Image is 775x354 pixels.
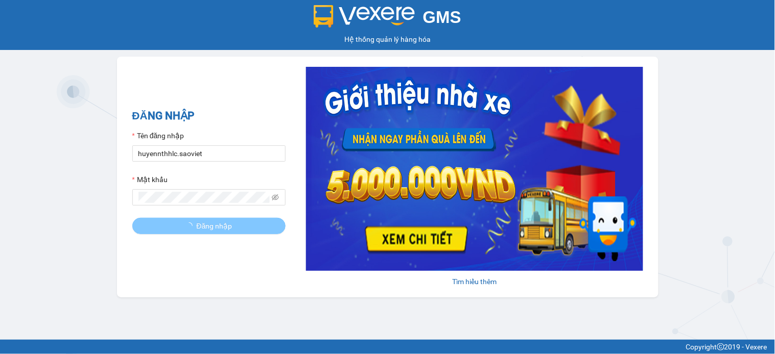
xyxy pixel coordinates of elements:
[132,108,286,124] h2: ĐĂNG NHẬP
[314,15,461,23] a: GMS
[423,8,461,27] span: GMS
[132,145,286,162] input: Tên đăng nhập
[306,276,643,287] div: Tìm hiểu thêm
[3,34,772,45] div: Hệ thống quản lý hàng hóa
[717,343,724,350] span: copyright
[306,67,643,271] img: banner-0
[197,220,232,232] span: Đăng nhập
[272,194,279,201] span: eye-invisible
[138,192,270,203] input: Mật khẩu
[314,5,415,28] img: logo 2
[132,218,286,234] button: Đăng nhập
[8,341,767,352] div: Copyright 2019 - Vexere
[132,174,168,185] label: Mật khẩu
[132,130,184,141] label: Tên đăng nhập
[185,222,197,230] span: loading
